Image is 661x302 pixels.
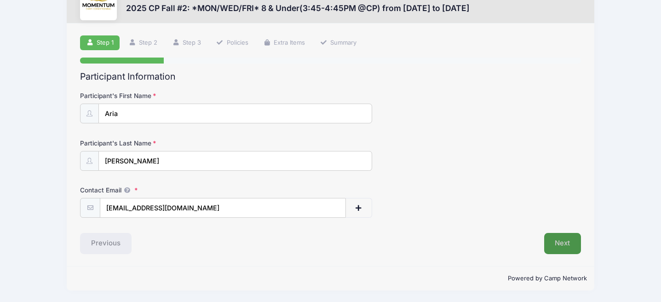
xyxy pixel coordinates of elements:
[544,233,581,254] button: Next
[100,198,346,218] input: email@email.com
[80,35,120,51] a: Step 1
[122,35,163,51] a: Step 2
[167,35,207,51] a: Step 3
[98,151,372,171] input: Participant's Last Name
[257,35,311,51] a: Extra Items
[126,3,470,13] h3: 2025 CP Fall #2: *MON/WED/FRI* 8 & Under(3:45-4:45PM @CP) from [DATE] to [DATE]
[80,186,247,195] label: Contact Email
[80,71,581,82] h2: Participant Information
[98,104,372,123] input: Participant's First Name
[314,35,362,51] a: Summary
[80,139,247,148] label: Participant's Last Name
[210,35,254,51] a: Policies
[80,91,247,100] label: Participant's First Name
[74,274,587,283] p: Powered by Camp Network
